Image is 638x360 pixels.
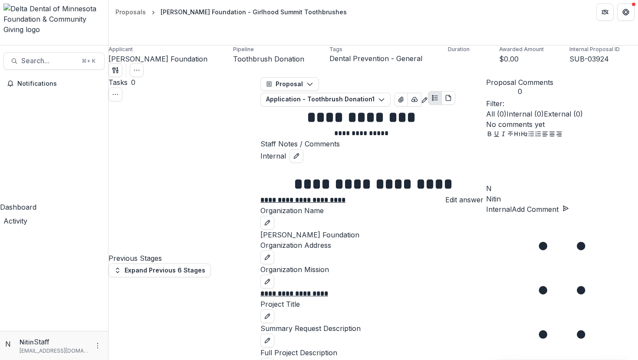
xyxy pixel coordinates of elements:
[131,78,135,87] span: 0
[3,3,105,35] img: Delta Dental of Minnesota Foundation & Community Giving logo
[499,45,544,53] p: Awarded Amount
[3,77,105,91] button: Notifications
[260,309,274,323] button: edit
[549,130,556,137] button: Align Center
[260,323,486,334] p: Summary Request Description
[535,130,542,137] button: Ordered List
[486,98,638,109] p: Filter:
[233,45,254,53] p: Pipeline
[260,299,486,309] p: Project Title
[161,7,347,16] div: [PERSON_NAME] Foundation - Girlhood Summit Toothbrushes
[596,3,614,21] button: Partners
[486,194,638,204] p: Nitin
[486,119,638,130] p: No comments yet
[500,130,507,137] button: Italicize
[260,77,319,91] button: Proposal
[109,54,207,64] a: [PERSON_NAME] Foundation
[112,6,350,18] nav: breadcrumb
[445,195,483,205] div: Edit answer
[329,45,342,53] p: Tags
[486,110,506,118] span: All ( 0 )
[260,240,486,250] p: Organization Address
[486,204,512,214] button: Internal
[260,93,391,107] button: Application - Toothbrush Donation1
[109,263,211,277] button: Expand Previous 6 Stages
[260,139,486,149] p: Staff Notes / Comments
[109,55,207,63] span: [PERSON_NAME] Foundation
[544,110,583,118] span: External ( 0 )
[3,217,27,225] span: Activity
[329,55,422,63] span: Dental Prevention - General
[260,334,274,347] button: edit
[80,56,97,66] div: ⌘ + K
[260,264,486,275] p: Organization Mission
[569,45,620,53] p: Internal Proposal ID
[115,7,146,16] div: Proposals
[233,54,304,64] p: Toothbrush Donation
[512,204,569,214] button: Add Comment
[428,91,442,105] button: Plaintext view
[34,337,49,347] p: Staff
[617,3,635,21] button: Get Help
[109,253,260,263] h4: Previous Stages
[448,45,470,53] p: Duration
[486,88,553,96] span: 0
[556,130,562,137] button: Align Right
[542,130,549,137] button: Align Left
[20,337,34,347] p: Nitin
[486,130,493,137] button: Bold
[493,130,500,137] button: Underline
[569,54,609,64] p: SUB-03924
[3,52,105,70] button: Search...
[260,347,486,358] p: Full Project Description
[441,91,455,105] button: PDF view
[260,205,486,216] p: Organization Name
[20,347,89,355] p: [EMAIL_ADDRESS][DOMAIN_NAME]
[499,54,519,64] p: $0.00
[486,183,638,194] div: Nitin
[109,88,122,101] button: Toggle View Cancelled Tasks
[394,93,408,107] button: View Attached Files
[17,80,101,88] span: Notifications
[506,110,544,118] span: Internal ( 0 )
[521,130,528,137] button: Heading 2
[507,130,514,137] button: Strike
[260,250,274,264] button: edit
[260,230,486,240] p: [PERSON_NAME] Foundation
[421,93,428,107] button: Edit as form
[21,57,76,65] span: Search...
[92,341,103,351] button: More
[112,6,149,18] a: Proposals
[260,216,274,230] button: edit
[289,149,303,163] button: edit
[109,77,128,88] h3: Tasks
[5,339,16,349] div: Nitin
[260,275,274,289] button: edit
[514,130,521,137] button: Heading 1
[486,77,553,96] button: Proposal Comments
[260,151,286,161] span: Internal
[109,45,133,53] p: Applicant
[528,130,535,137] button: Bullet List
